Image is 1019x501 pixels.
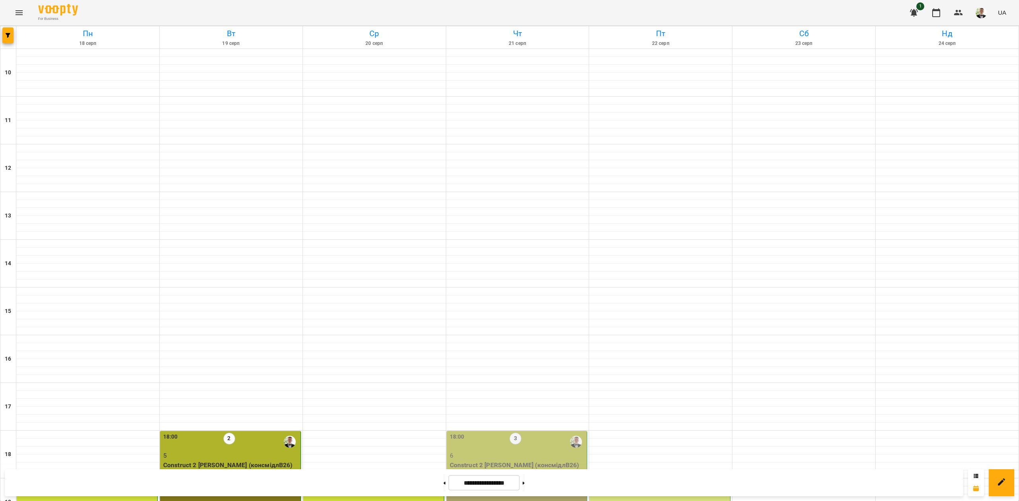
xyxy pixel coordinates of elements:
p: Construct 2 [PERSON_NAME] (консмідлВ26) [163,460,299,470]
p: 5 [163,451,299,460]
button: UA [995,5,1009,20]
h6: Вт [161,27,301,40]
h6: 16 [5,355,11,363]
h6: 13 [5,212,11,220]
h6: Чт [447,27,588,40]
label: 18:00 [450,433,465,441]
h6: 23 серп [734,40,874,47]
h6: 11 [5,116,11,125]
h6: 17 [5,402,11,411]
label: 2 [223,433,235,445]
img: Вадим Моргун [570,436,582,448]
span: For Business [38,16,78,21]
h6: 18 [5,450,11,459]
button: Menu [10,3,29,22]
h6: Сб [734,27,874,40]
span: 1 [916,2,924,10]
h6: Пт [590,27,731,40]
h6: Ср [304,27,445,40]
h6: 19 серп [161,40,301,47]
h6: 15 [5,307,11,316]
h6: Нд [877,27,1017,40]
label: 18:00 [163,433,178,441]
h6: 18 серп [18,40,158,47]
img: Вадим Моргун [284,436,296,448]
h6: 21 серп [447,40,588,47]
img: Voopty Logo [38,4,78,16]
span: UA [998,8,1006,17]
h6: 22 серп [590,40,731,47]
h6: 24 серп [877,40,1017,47]
p: 6 [450,451,586,460]
h6: 20 серп [304,40,445,47]
h6: 10 [5,68,11,77]
p: Construct 2 [PERSON_NAME] (консмідлВ26) [450,460,586,470]
h6: Пн [18,27,158,40]
h6: 14 [5,259,11,268]
label: 3 [509,433,521,445]
img: a36e7c9154db554d8e2cc68f12717264.jpg [976,7,987,18]
h6: 12 [5,164,11,173]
